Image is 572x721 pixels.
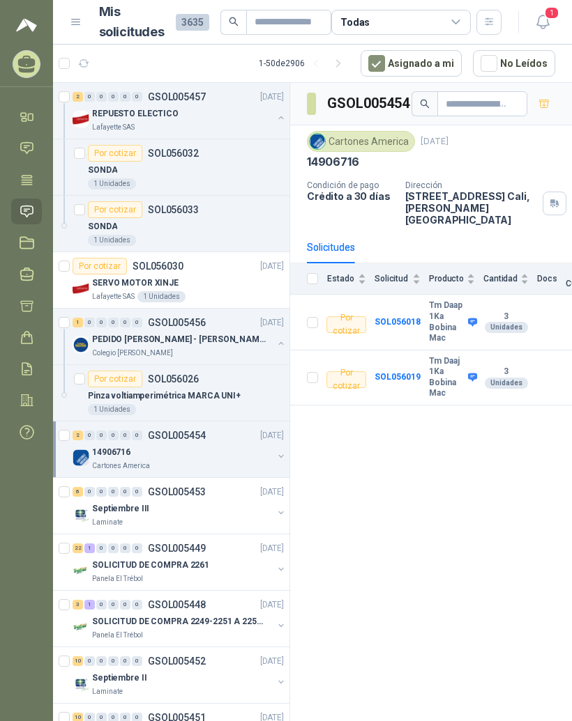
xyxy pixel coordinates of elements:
[176,14,209,31] span: 3635
[99,2,165,42] h1: Mis solicitudes
[92,615,266,628] p: SOLICITUD DE COMPRA 2249-2251 A 2256-2258 Y 2262
[92,348,173,359] p: Colegio [PERSON_NAME]
[92,672,146,685] p: Septiembre II
[73,427,287,472] a: 2 0 0 0 0 0 GSOL005454[DATE] Company Logo14906716Cartones America
[260,486,284,499] p: [DATE]
[92,630,143,641] p: Panela El Trébol
[326,371,366,388] div: Por cotizar
[405,190,537,226] p: [STREET_ADDRESS] Cali , [PERSON_NAME][GEOGRAPHIC_DATA]
[92,573,143,584] p: Panela El Trébol
[92,502,149,515] p: Septiembre III
[88,235,136,246] div: 1 Unidades
[16,17,37,33] img: Logo peakr
[375,274,409,284] span: Solicitud
[108,656,119,666] div: 0
[84,431,95,440] div: 0
[420,99,430,109] span: search
[483,274,518,284] span: Cantidad
[120,318,130,327] div: 0
[73,562,89,579] img: Company Logo
[229,17,239,26] span: search
[108,318,119,327] div: 0
[260,655,284,668] p: [DATE]
[132,656,142,666] div: 0
[120,656,130,666] div: 0
[260,316,284,330] p: [DATE]
[132,431,142,440] div: 0
[148,656,206,666] p: GSOL005452
[88,389,241,403] p: Pinza voltiamperimétrica MARCA UNI+
[148,92,206,102] p: GSOL005457
[88,164,117,177] p: SONDA
[73,431,83,440] div: 2
[485,378,528,389] div: Unidades
[429,356,465,399] b: Tm Daaj 1Ka Bobina Mac
[421,135,449,148] p: [DATE]
[132,92,142,102] div: 0
[92,460,150,472] p: Cartones America
[88,404,136,415] div: 1 Unidades
[96,318,107,327] div: 0
[73,543,83,553] div: 22
[429,263,483,295] th: Producto
[84,600,95,610] div: 1
[108,487,119,497] div: 0
[73,675,89,692] img: Company Logo
[108,600,119,610] div: 0
[483,366,529,378] b: 3
[92,107,179,121] p: REPUESTO ELECTICO
[120,487,130,497] div: 0
[429,274,464,284] span: Producto
[73,596,287,641] a: 3 1 0 0 0 0 GSOL005448[DATE] Company LogoSOLICITUD DE COMPRA 2249-2251 A 2256-2258 Y 2262Panela E...
[84,543,95,553] div: 1
[544,6,559,20] span: 1
[108,543,119,553] div: 0
[530,10,555,35] button: 1
[73,487,83,497] div: 6
[73,506,89,522] img: Company Logo
[310,134,325,149] img: Company Logo
[88,178,136,189] div: 1 Unidades
[405,180,537,190] p: Dirección
[132,487,142,497] div: 0
[120,92,130,102] div: 0
[53,196,289,252] a: Por cotizarSOL056033SONDA1 Unidades
[96,92,107,102] div: 0
[73,483,287,528] a: 6 0 0 0 0 0 GSOL005453[DATE] Company LogoSeptiembre IIILaminate
[148,431,206,440] p: GSOL005454
[73,619,89,635] img: Company Logo
[73,600,83,610] div: 3
[73,653,287,697] a: 10 0 0 0 0 0 GSOL005452[DATE] Company LogoSeptiembre IILaminate
[120,600,130,610] div: 0
[429,300,465,343] b: Tm Daap 1Ka Bobina Mac
[73,540,287,584] a: 22 1 0 0 0 0 GSOL005449[DATE] Company LogoSOLICITUD DE COMPRA 2261Panela El Trébol
[92,333,266,346] p: PEDIDO [PERSON_NAME] - [PERSON_NAME]
[361,50,462,77] button: Asignado a mi
[307,180,394,190] p: Condición de pago
[73,88,287,133] a: 2 0 0 0 0 0 GSOL005457[DATE] Company LogoREPUESTO ELECTICOLafayette SAS
[92,122,135,133] p: Lafayette SAS
[84,656,95,666] div: 0
[92,446,130,459] p: 14906716
[132,543,142,553] div: 0
[133,261,183,271] p: SOL056030
[73,656,83,666] div: 10
[137,291,186,302] div: 1 Unidades
[148,374,199,384] p: SOL056026
[537,263,566,295] th: Docs
[84,92,95,102] div: 0
[73,111,89,127] img: Company Logo
[88,220,117,233] p: SONDA
[260,429,284,442] p: [DATE]
[375,372,421,382] a: SOL056019
[132,318,142,327] div: 0
[148,487,206,497] p: GSOL005453
[92,291,135,302] p: Lafayette SAS
[148,318,206,327] p: GSOL005456
[84,318,95,327] div: 0
[132,600,142,610] div: 0
[148,205,199,215] p: SOL056033
[307,240,355,255] div: Solicitudes
[92,686,123,697] p: Laminate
